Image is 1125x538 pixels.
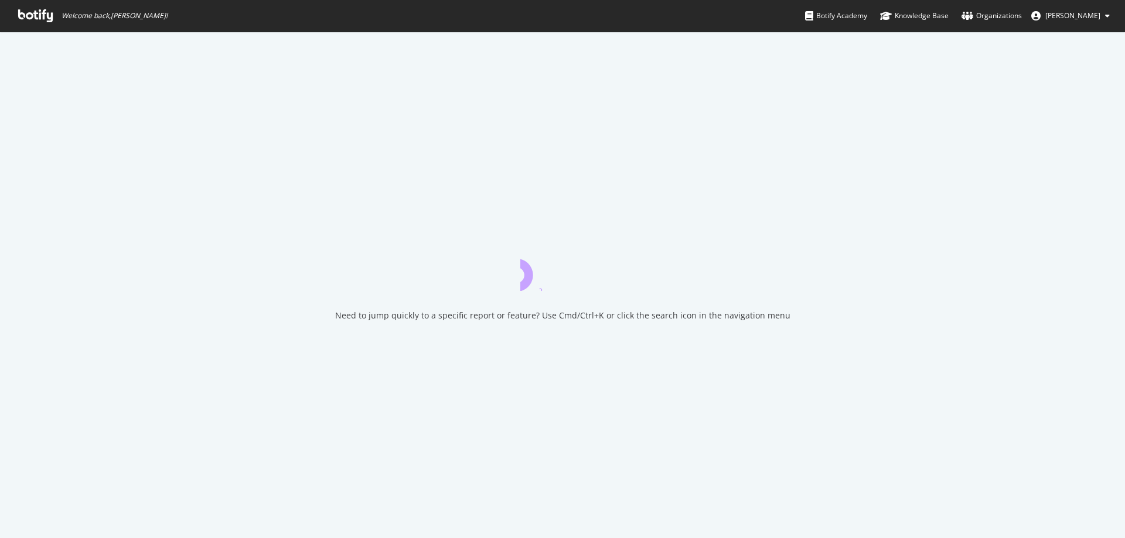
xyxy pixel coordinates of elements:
[62,11,168,20] span: Welcome back, [PERSON_NAME] !
[520,249,605,291] div: animation
[335,310,790,321] div: Need to jump quickly to a specific report or feature? Use Cmd/Ctrl+K or click the search icon in ...
[805,10,867,22] div: Botify Academy
[880,10,949,22] div: Knowledge Base
[1045,11,1100,20] span: Sharon Lee
[962,10,1022,22] div: Organizations
[1022,6,1119,25] button: [PERSON_NAME]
